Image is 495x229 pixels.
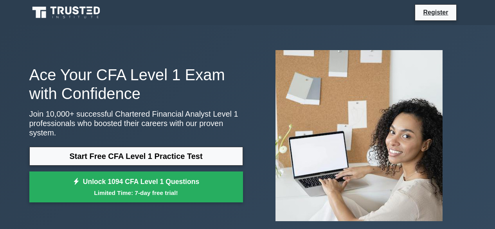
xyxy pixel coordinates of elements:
[29,147,243,166] a: Start Free CFA Level 1 Practice Test
[418,7,453,17] a: Register
[29,65,243,103] h1: Ace Your CFA Level 1 Exam with Confidence
[39,188,233,197] small: Limited Time: 7-day free trial!
[29,109,243,137] p: Join 10,000+ successful Chartered Financial Analyst Level 1 professionals who boosted their caree...
[29,171,243,203] a: Unlock 1094 CFA Level 1 QuestionsLimited Time: 7-day free trial!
